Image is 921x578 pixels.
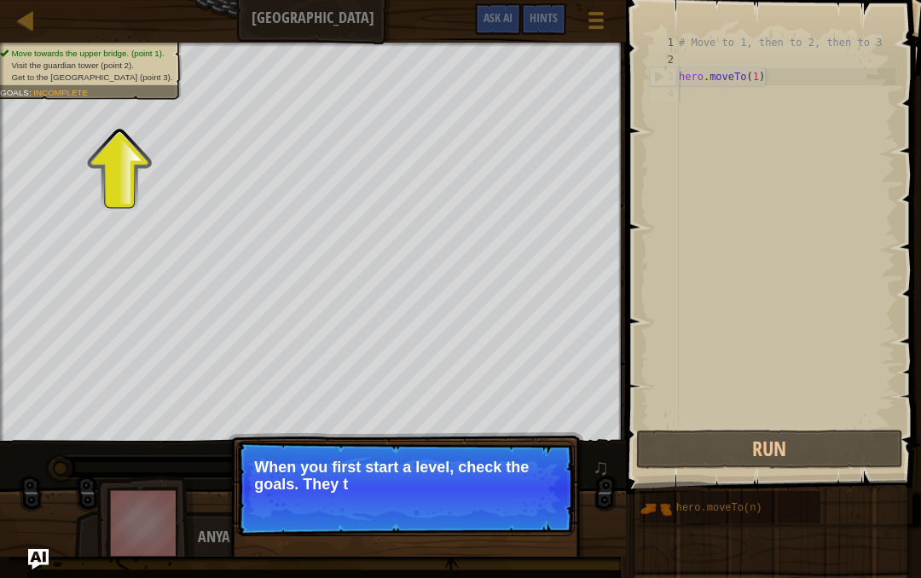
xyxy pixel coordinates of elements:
[640,493,672,525] img: portrait.png
[575,3,617,43] button: Show game menu
[650,34,679,51] div: 1
[676,502,762,514] span: hero.moveTo(n)
[33,88,88,97] span: Incomplete
[11,72,172,82] span: Get to the [GEOGRAPHIC_DATA] (point 3).
[28,549,49,569] button: Ask AI
[530,9,558,26] span: Hints
[650,85,679,102] div: 4
[636,430,902,469] button: Run
[650,51,679,68] div: 2
[29,88,33,97] span: :
[651,68,679,85] div: 3
[11,61,134,70] span: Visit the guardian tower (point 2).
[254,459,557,493] p: When you first start a level, check the goals. They t
[11,49,164,58] span: Move towards the upper bridge. (point 1).
[484,9,513,26] span: Ask AI
[475,3,521,35] button: Ask AI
